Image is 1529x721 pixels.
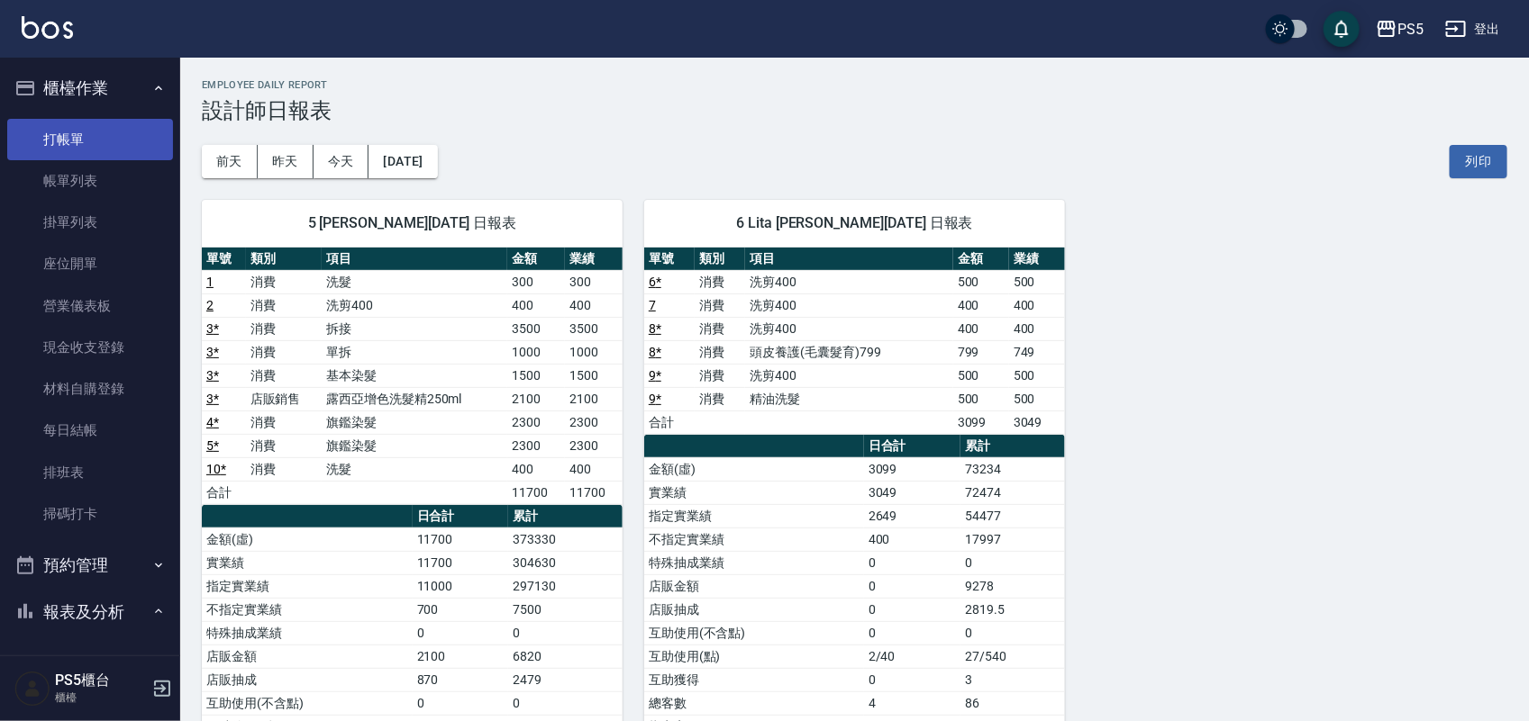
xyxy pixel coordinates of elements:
[413,691,509,715] td: 0
[507,410,565,434] td: 2300
[644,574,864,598] td: 店販金額
[322,364,507,387] td: 基本染髮
[413,551,509,574] td: 11700
[246,293,323,317] td: 消費
[644,481,864,504] td: 實業績
[565,248,623,271] th: 業績
[507,434,565,457] td: 2300
[565,481,623,504] td: 11700
[960,435,1065,458] th: 累計
[322,434,507,457] td: 旗鑑染髮
[14,671,50,707] img: Person
[206,298,214,312] a: 2
[7,327,173,368] a: 現金收支登錄
[507,270,565,293] td: 300
[1009,410,1065,434] td: 3049
[322,410,507,434] td: 旗鑑染髮
[864,457,961,481] td: 3099
[202,145,258,178] button: 前天
[7,642,173,683] a: 報表目錄
[960,504,1065,527] td: 54477
[507,481,565,504] td: 11700
[1009,270,1065,293] td: 500
[1009,317,1065,340] td: 400
[644,598,864,621] td: 店販抽成
[644,644,864,668] td: 互助使用(點)
[953,387,1009,410] td: 500
[7,493,173,535] a: 掃碼打卡
[695,248,745,271] th: 類別
[960,668,1065,691] td: 3
[644,551,864,574] td: 特殊抽成業績
[7,452,173,493] a: 排班表
[565,340,623,364] td: 1000
[1009,248,1065,271] th: 業績
[22,16,73,39] img: Logo
[246,457,323,481] td: 消費
[413,574,509,598] td: 11000
[322,270,507,293] td: 洗髮
[246,248,323,271] th: 類別
[508,574,623,598] td: 297130
[953,293,1009,317] td: 400
[202,598,413,621] td: 不指定實業績
[7,589,173,635] button: 報表及分析
[7,368,173,410] a: 材料自購登錄
[246,364,323,387] td: 消費
[314,145,369,178] button: 今天
[246,317,323,340] td: 消費
[644,248,1065,435] table: a dense table
[864,644,961,668] td: 2/40
[413,505,509,528] th: 日合計
[745,270,952,293] td: 洗剪400
[745,387,952,410] td: 精油洗髮
[7,160,173,202] a: 帳單列表
[202,668,413,691] td: 店販抽成
[55,689,147,706] p: 櫃檯
[507,387,565,410] td: 2100
[55,671,147,689] h5: PS5櫃台
[1009,364,1065,387] td: 500
[223,214,601,232] span: 5 [PERSON_NAME][DATE] 日報表
[507,457,565,481] td: 400
[644,504,864,527] td: 指定實業績
[864,598,961,621] td: 0
[565,410,623,434] td: 2300
[960,481,1065,504] td: 72474
[695,364,745,387] td: 消費
[1009,387,1065,410] td: 500
[413,621,509,644] td: 0
[644,621,864,644] td: 互助使用(不含點)
[644,457,864,481] td: 金額(虛)
[507,293,565,317] td: 400
[202,644,413,668] td: 店販金額
[508,598,623,621] td: 7500
[507,248,565,271] th: 金額
[695,387,745,410] td: 消費
[322,340,507,364] td: 單拆
[1438,13,1507,46] button: 登出
[565,387,623,410] td: 2100
[7,243,173,284] a: 座位開單
[565,457,623,481] td: 400
[202,621,413,644] td: 特殊抽成業績
[745,364,952,387] td: 洗剪400
[202,551,413,574] td: 實業績
[565,293,623,317] td: 400
[202,98,1507,123] h3: 設計師日報表
[507,317,565,340] td: 3500
[953,317,1009,340] td: 400
[864,504,961,527] td: 2649
[202,691,413,715] td: 互助使用(不含點)
[246,270,323,293] td: 消費
[258,145,314,178] button: 昨天
[666,214,1043,232] span: 6 Lita [PERSON_NAME][DATE] 日報表
[745,248,952,271] th: 項目
[508,691,623,715] td: 0
[508,668,623,691] td: 2479
[953,410,1009,434] td: 3099
[7,285,173,327] a: 營業儀表板
[206,275,214,289] a: 1
[953,364,1009,387] td: 500
[508,505,623,528] th: 累計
